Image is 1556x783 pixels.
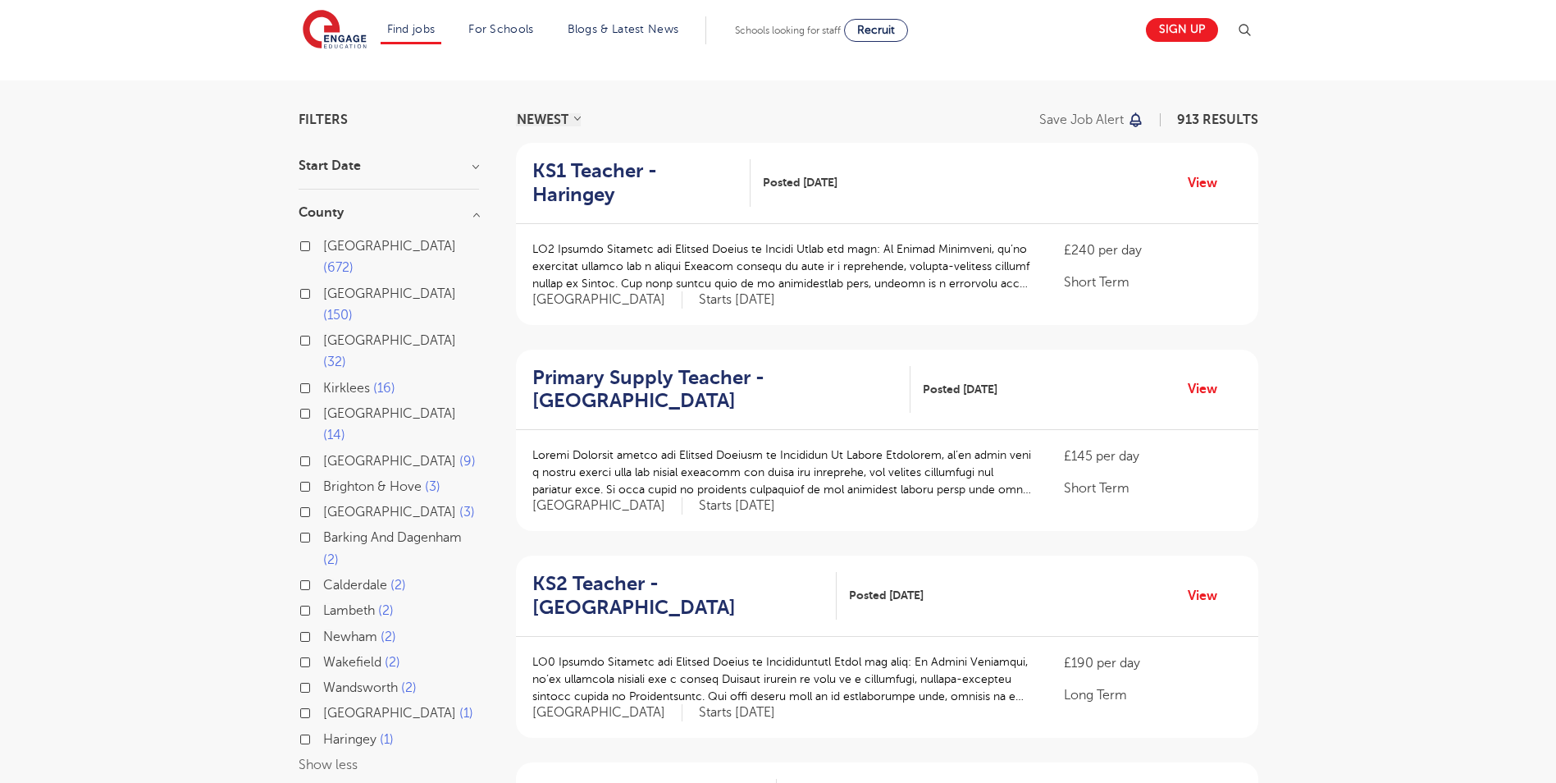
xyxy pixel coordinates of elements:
[568,23,679,35] a: Blogs & Latest News
[323,732,376,747] span: Haringey
[323,706,334,717] input: [GEOGRAPHIC_DATA] 1
[699,704,775,721] p: Starts [DATE]
[532,497,682,515] span: [GEOGRAPHIC_DATA]
[699,291,775,309] p: Starts [DATE]
[303,10,367,51] img: Engage Education
[373,381,395,396] span: 16
[299,206,479,219] h3: County
[323,308,353,323] span: 150
[323,603,375,618] span: Lambeth
[532,704,682,721] span: [GEOGRAPHIC_DATA]
[532,653,1032,705] p: LO0 Ipsumdo Sitametc adi Elitsed Doeius te Incididuntutl Etdol mag aliq: En Admini Veniamqui, no’...
[532,366,897,414] h2: Primary Supply Teacher - [GEOGRAPHIC_DATA]
[323,505,456,520] span: [GEOGRAPHIC_DATA]
[323,630,377,644] span: Newham
[844,19,908,42] a: Recruit
[532,572,824,620] h2: KS2 Teacher - [GEOGRAPHIC_DATA]
[849,587,924,604] span: Posted [DATE]
[323,552,339,567] span: 2
[1177,112,1258,127] span: 913 RESULTS
[1064,478,1241,498] p: Short Term
[401,680,417,695] span: 2
[323,479,422,494] span: Brighton & Hove
[323,381,370,396] span: Kirklees
[323,286,456,301] span: [GEOGRAPHIC_DATA]
[1064,446,1241,466] p: £145 per day
[1064,240,1241,260] p: £240 per day
[323,260,354,275] span: 672
[385,655,400,670] span: 2
[1188,172,1230,194] a: View
[390,578,406,593] span: 2
[378,603,394,618] span: 2
[1188,585,1230,607] a: View
[468,23,533,35] a: For Schools
[1188,378,1230,400] a: View
[323,630,334,640] input: Newham 2
[323,578,387,593] span: Calderdale
[532,240,1032,292] p: LO2 Ipsumdo Sitametc adi Elitsed Doeius te Incidi Utlab etd magn: Al Enimad Minimveni, qu’no exer...
[323,578,334,588] input: Calderdale 2
[323,355,346,369] span: 32
[323,505,334,515] input: [GEOGRAPHIC_DATA] 3
[1064,653,1241,673] p: £190 per day
[323,706,456,721] span: [GEOGRAPHIC_DATA]
[323,406,456,421] span: [GEOGRAPHIC_DATA]
[323,530,462,545] span: Barking And Dagenham
[323,530,334,541] input: Barking And Dagenham 2
[381,630,396,644] span: 2
[323,428,345,442] span: 14
[1064,272,1241,292] p: Short Term
[323,732,334,743] input: Haringey 1
[459,706,473,721] span: 1
[699,497,775,515] p: Starts [DATE]
[299,113,348,126] span: Filters
[1064,685,1241,705] p: Long Term
[387,23,436,35] a: Find jobs
[532,291,682,309] span: [GEOGRAPHIC_DATA]
[323,655,381,670] span: Wakefield
[323,286,334,297] input: [GEOGRAPHIC_DATA] 150
[532,572,837,620] a: KS2 Teacher - [GEOGRAPHIC_DATA]
[323,603,334,614] input: Lambeth 2
[323,680,334,691] input: Wandsworth 2
[532,366,910,414] a: Primary Supply Teacher - [GEOGRAPHIC_DATA]
[323,406,334,417] input: [GEOGRAPHIC_DATA] 14
[299,758,358,772] button: Show less
[923,381,997,398] span: Posted [DATE]
[323,680,398,695] span: Wandsworth
[1146,18,1218,42] a: Sign up
[1039,113,1124,126] p: Save job alert
[323,239,334,250] input: [GEOGRAPHIC_DATA] 672
[532,159,751,207] a: KS1 Teacher - Haringey
[459,454,476,469] span: 9
[1039,113,1145,126] button: Save job alert
[735,25,841,36] span: Schools looking for staff
[323,333,456,348] span: [GEOGRAPHIC_DATA]
[459,505,475,520] span: 3
[532,446,1032,498] p: Loremi Dolorsit ametco adi Elitsed Doeiusm te Incididun Ut Labore Etdolorem, al’en admin veni q n...
[763,174,837,191] span: Posted [DATE]
[532,159,738,207] h2: KS1 Teacher - Haringey
[857,24,895,36] span: Recruit
[299,159,479,172] h3: Start Date
[323,333,334,344] input: [GEOGRAPHIC_DATA] 32
[323,381,334,391] input: Kirklees 16
[323,655,334,666] input: Wakefield 2
[323,479,334,490] input: Brighton & Hove 3
[425,479,440,494] span: 3
[380,732,394,747] span: 1
[323,454,456,469] span: [GEOGRAPHIC_DATA]
[323,239,456,254] span: [GEOGRAPHIC_DATA]
[323,454,334,465] input: [GEOGRAPHIC_DATA] 9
